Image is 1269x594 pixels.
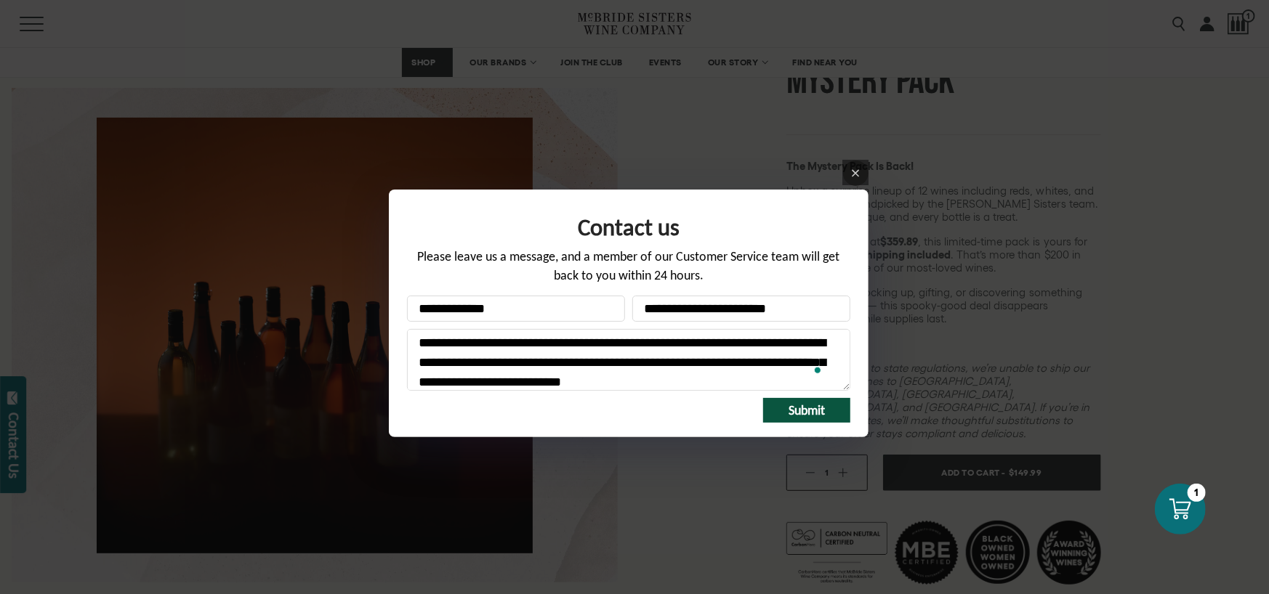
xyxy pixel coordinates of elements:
textarea: To enrich screen reader interactions, please activate Accessibility in Grammarly extension settings [407,329,850,391]
div: Please leave us a message, and a member of our Customer Service team will get back to you within ... [407,248,850,295]
input: Your name [407,296,625,322]
span: Submit [789,402,825,418]
input: Your email [632,296,850,322]
div: 1 [1188,484,1206,502]
span: Contact us [578,213,680,242]
div: Form title [407,204,850,248]
button: Submit [763,398,850,423]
